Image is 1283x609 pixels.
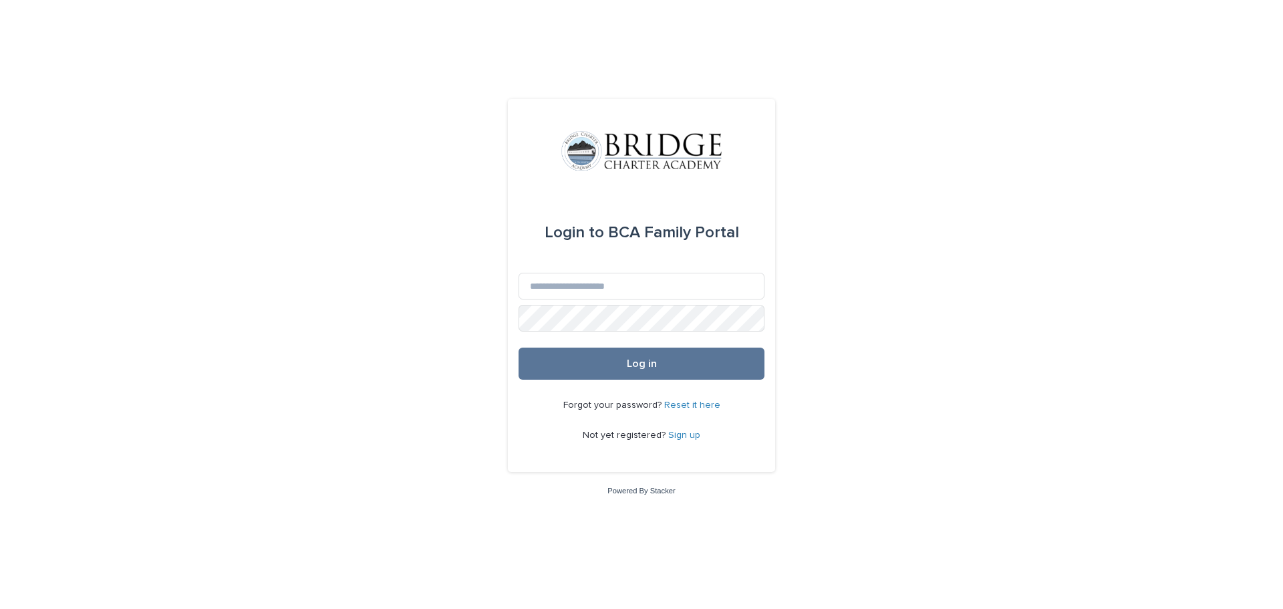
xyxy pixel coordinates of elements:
[583,431,668,440] span: Not yet registered?
[545,225,604,241] span: Login to
[668,431,700,440] a: Sign up
[627,358,657,369] span: Log in
[545,214,739,251] div: BCA Family Portal
[519,348,764,380] button: Log in
[607,487,675,495] a: Powered By Stacker
[664,400,720,410] a: Reset it here
[561,131,722,171] img: V1C1m3IdTEidaUdm9Hs0
[563,400,664,410] span: Forgot your password?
